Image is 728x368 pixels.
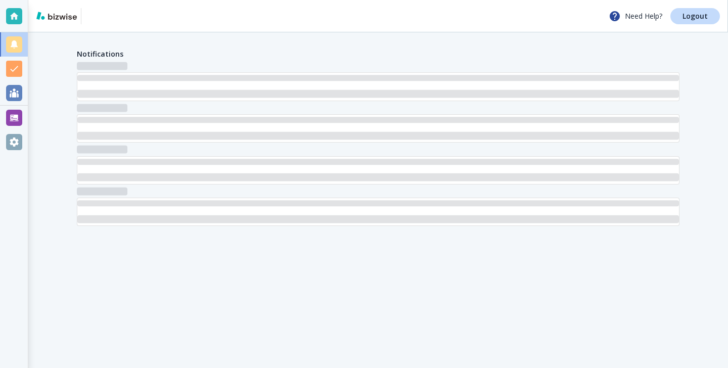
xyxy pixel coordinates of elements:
[85,8,127,24] img: Dunnington Consulting
[670,8,720,24] a: Logout
[609,10,662,22] p: Need Help?
[682,13,708,20] p: Logout
[77,49,123,59] h4: Notifications
[36,12,77,20] img: bizwise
